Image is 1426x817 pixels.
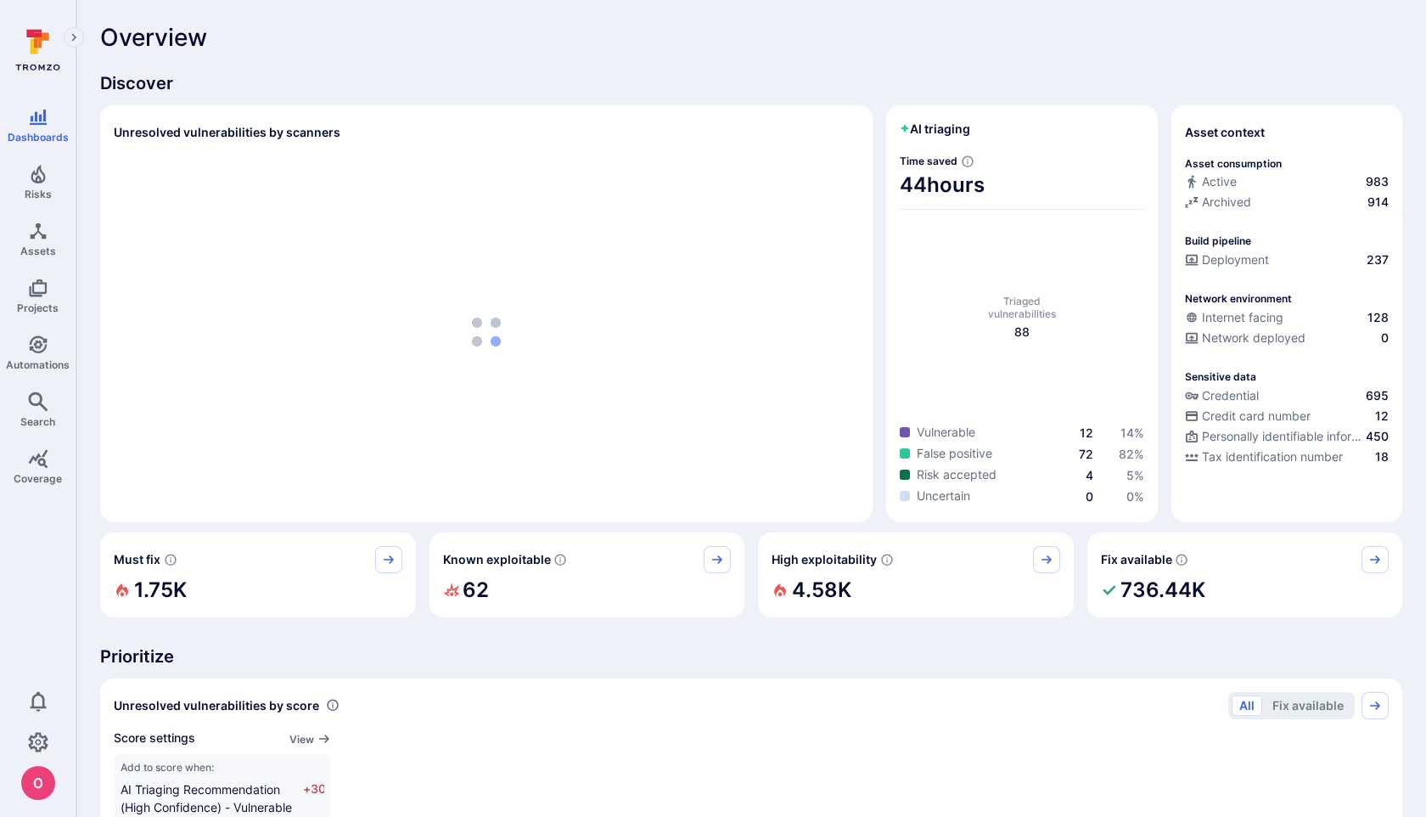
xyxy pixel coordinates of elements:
div: Configured deployment pipeline [1185,251,1389,272]
div: Evidence that the asset is packaged and deployed somewhere [1185,330,1389,350]
span: Coverage [14,472,62,485]
div: Evidence indicative of handling user or service credentials [1185,387,1389,408]
span: 128 [1367,309,1389,326]
div: Archived [1185,194,1251,211]
div: Internet facing [1185,309,1283,326]
div: oleg malkov [21,766,55,800]
button: Expand navigation menu [64,27,84,48]
i: Expand navigation menu [68,31,80,45]
button: Fix available [1265,696,1351,716]
p: Build pipeline [1185,234,1251,247]
h2: 62 [463,573,489,607]
div: Tax identification number [1185,448,1343,465]
span: Credit card number [1202,408,1311,425]
span: Search [20,415,55,428]
button: View [289,733,331,746]
a: 14% [1120,425,1144,440]
svg: Risk score >=40 , missed SLA [164,553,177,566]
span: High exploitability [772,551,877,568]
a: Personally identifiable information (PII)450 [1185,428,1389,445]
span: Personally identifiable information (PII) [1202,428,1362,445]
div: loading spinner [114,156,859,509]
a: 82% [1119,447,1144,461]
svg: Estimated based on an average time of 30 mins needed to triage each vulnerability [961,155,974,168]
div: Commits seen in the last 180 days [1185,173,1389,194]
span: Deployment [1202,251,1269,268]
span: Dashboards [8,131,69,144]
span: 0 % [1126,489,1144,504]
span: Vulnerable [917,424,975,441]
a: 5% [1126,468,1144,482]
a: Archived914 [1185,194,1389,211]
h2: 736.44K [1120,573,1205,607]
svg: Confirmed exploitable by KEV [553,553,567,566]
a: 0 [1086,489,1093,504]
span: Risk accepted [917,466,997,483]
span: Assets [20,245,56,257]
span: Credential [1202,387,1259,404]
span: Triaged vulnerabilities [988,295,1056,320]
span: False positive [917,445,992,462]
div: Personally identifiable information (PII) [1185,428,1362,445]
a: Active983 [1185,173,1389,190]
span: AI Triaging Recommendation (High Confidence) - Vulnerable [121,782,292,814]
span: Network deployed [1202,330,1305,347]
span: 82 % [1119,447,1144,461]
span: 18 [1375,448,1389,465]
a: Network deployed0 [1185,330,1389,347]
span: 237 [1367,251,1389,268]
span: 450 [1366,428,1389,445]
span: 44 hours [900,172,1144,199]
span: 983 [1366,173,1389,190]
span: 4 [1086,468,1093,482]
div: High exploitability [758,532,1074,617]
div: Deployment [1185,251,1269,268]
a: Tax identification number18 [1185,448,1389,465]
span: Archived [1202,194,1251,211]
span: 5 % [1126,468,1144,482]
div: Credit card number [1185,408,1311,425]
a: Deployment237 [1185,251,1389,268]
a: 12 [1080,425,1093,440]
div: Active [1185,173,1237,190]
div: Number of vulnerabilities in status 'Open' 'Triaged' and 'In process' grouped by score [326,696,340,714]
span: Prioritize [100,645,1402,668]
div: Credential [1185,387,1259,404]
a: 72 [1079,447,1093,461]
span: Unresolved vulnerabilities by score [114,697,319,714]
span: 914 [1367,194,1389,211]
div: Fix available [1087,532,1403,617]
svg: Vulnerabilities with fix available [1175,553,1188,566]
span: Risks [25,188,52,200]
p: Sensitive data [1185,370,1256,383]
h2: 4.58K [792,573,851,607]
p: Network environment [1185,292,1292,305]
span: Projects [17,301,59,314]
span: Fix available [1101,551,1172,568]
span: Must fix [114,551,160,568]
span: Score settings [114,730,195,747]
img: Loading... [472,318,501,347]
a: Credit card number12 [1185,408,1389,425]
span: Tax identification number [1202,448,1343,465]
span: Known exploitable [443,551,551,568]
span: 0 [1381,330,1389,347]
div: Known exploitable [429,532,745,617]
div: Evidence indicative of processing personally identifiable information [1185,428,1389,448]
a: Internet facing128 [1185,309,1389,326]
span: Automations [6,358,70,371]
span: Discover [100,71,1402,95]
h2: AI triaging [900,121,970,138]
span: total [1014,324,1030,341]
div: Network deployed [1185,330,1305,347]
span: Time saved [900,155,957,167]
svg: EPSS score ≥ 0.7 [880,553,894,566]
p: Asset consumption [1185,157,1282,170]
span: Asset context [1185,124,1265,141]
span: Uncertain [917,487,970,504]
h2: 1.75K [134,573,187,607]
a: 0% [1126,489,1144,504]
img: ACg8ocJcCe-YbLxGm5tc0PuNRxmgP8aEm0RBXn6duO8aeMVK9zjHhw=s96-c [21,766,55,800]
